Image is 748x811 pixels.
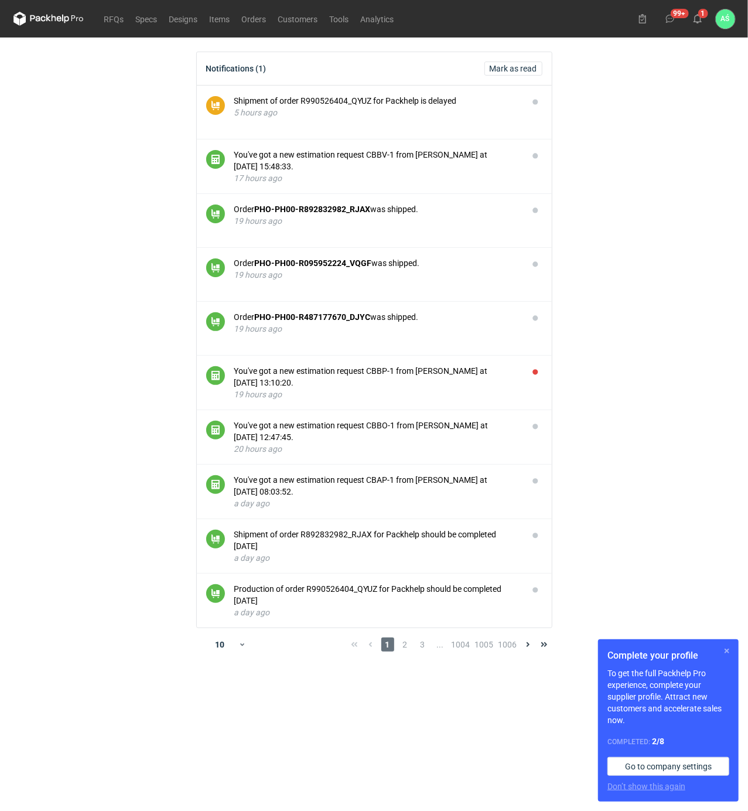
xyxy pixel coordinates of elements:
[234,323,519,335] div: 19 hours ago
[324,12,355,26] a: Tools
[234,269,519,281] div: 19 hours ago
[163,12,204,26] a: Designs
[399,638,412,652] span: 2
[234,149,519,184] button: You've got a new estimation request CBBV-1 from [PERSON_NAME] at [DATE] 15:48:33.17 hours ago
[98,12,130,26] a: RFQs
[13,12,84,26] svg: Packhelp Pro
[234,107,519,118] div: 5 hours ago
[355,12,400,26] a: Analytics
[234,474,519,509] button: You've got a new estimation request CBAP-1 from [PERSON_NAME] at [DATE] 08:03:52.a day ago
[234,95,519,118] button: Shipment of order R990526404_QYUZ for Packhelp is delayed5 hours ago
[234,172,519,184] div: 17 hours ago
[234,529,519,564] button: Shipment of order R892832982_RJAX for Packhelp should be completed [DATE]a day ago
[234,529,519,552] div: Shipment of order R892832982_RJAX for Packhelp should be completed [DATE]
[381,638,394,652] span: 1
[234,606,519,618] div: a day ago
[234,95,519,107] div: Shipment of order R990526404_QYUZ for Packhelp is delayed
[206,64,267,73] div: Notifications (1)
[234,215,519,227] div: 19 hours ago
[234,311,519,335] button: OrderPHO-PH00-R487177670_DJYCwas shipped.19 hours ago
[255,205,371,214] strong: PHO-PH00-R892832982_RJAX
[607,667,729,726] p: To get the full Packhelp Pro experience, complete your supplier profile. Attract new customers an...
[201,636,239,653] div: 10
[236,12,272,26] a: Orders
[204,12,236,26] a: Items
[234,389,519,400] div: 19 hours ago
[498,638,517,652] span: 1006
[234,443,519,455] div: 20 hours ago
[130,12,163,26] a: Specs
[452,638,470,652] span: 1004
[234,583,519,618] button: Production of order R990526404_QYUZ for Packhelp should be completed [DATE]a day ago
[416,638,429,652] span: 3
[234,149,519,172] div: You've got a new estimation request CBBV-1 from [PERSON_NAME] at [DATE] 15:48:33.
[234,203,519,227] button: OrderPHO-PH00-R892832982_RJAXwas shipped.19 hours ago
[234,203,519,215] div: Order was shipped.
[716,9,735,29] div: Adrian Świerżewski
[234,583,519,606] div: Production of order R990526404_QYUZ for Packhelp should be completed [DATE]
[484,62,542,76] button: Mark as read
[234,365,519,389] div: You've got a new estimation request CBBP-1 from [PERSON_NAME] at [DATE] 13:10:20.
[490,64,537,73] span: Mark as read
[234,365,519,400] button: You've got a new estimation request CBBP-1 from [PERSON_NAME] at [DATE] 13:10:20.19 hours ago
[716,9,735,29] button: AŚ
[234,552,519,564] div: a day ago
[475,638,494,652] span: 1005
[607,735,729,748] div: Completed:
[720,644,734,658] button: Skip for now
[661,9,679,28] button: 99+
[607,781,685,792] button: Don’t show this again
[234,257,519,269] div: Order was shipped.
[234,474,519,497] div: You've got a new estimation request CBAP-1 from [PERSON_NAME] at [DATE] 08:03:52.
[434,638,447,652] span: ...
[234,420,519,443] div: You've got a new estimation request CBBO-1 from [PERSON_NAME] at [DATE] 12:47:45.
[234,257,519,281] button: OrderPHO-PH00-R095952224_VQGFwas shipped.19 hours ago
[607,649,729,663] h1: Complete your profile
[607,757,729,776] a: Go to company settings
[255,312,371,322] strong: PHO-PH00-R487177670_DJYC
[272,12,324,26] a: Customers
[652,737,664,746] strong: 2 / 8
[234,497,519,509] div: a day ago
[688,9,707,28] button: 1
[234,420,519,455] button: You've got a new estimation request CBBO-1 from [PERSON_NAME] at [DATE] 12:47:45.20 hours ago
[255,258,372,268] strong: PHO-PH00-R095952224_VQGF
[234,311,519,323] div: Order was shipped.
